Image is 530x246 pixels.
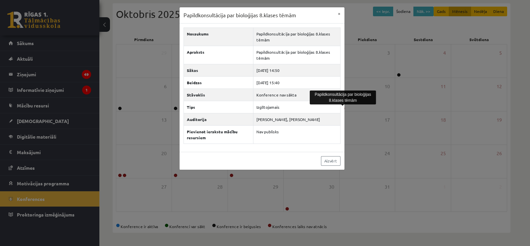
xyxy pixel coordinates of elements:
td: Papildkonsultācija par bioloģijas 8.klases tēmām [253,28,340,46]
td: Papildkonsultācija par bioloģijas 8.klases tēmām [253,46,340,64]
button: × [334,7,344,20]
th: Beidzas [184,76,253,89]
th: Nosaukums [184,28,253,46]
th: Tips [184,101,253,113]
td: Nav publisks [253,125,340,144]
h3: Papildkonsultācija par bioloģijas 8.klases tēmām [184,11,296,19]
td: Konference nav sākta [253,89,340,101]
th: Pievienot ierakstu mācību resursiem [184,125,253,144]
td: [PERSON_NAME], [PERSON_NAME] [253,113,340,125]
th: Stāvoklis [184,89,253,101]
a: Aizvērt [321,156,341,166]
div: Papildkonsultācija par bioloģijas 8.klases tēmām [310,91,376,104]
td: Izglītojamais [253,101,340,113]
td: [DATE] 15:40 [253,76,340,89]
th: Sākas [184,64,253,76]
td: [DATE] 14:50 [253,64,340,76]
th: Apraksts [184,46,253,64]
th: Auditorija [184,113,253,125]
